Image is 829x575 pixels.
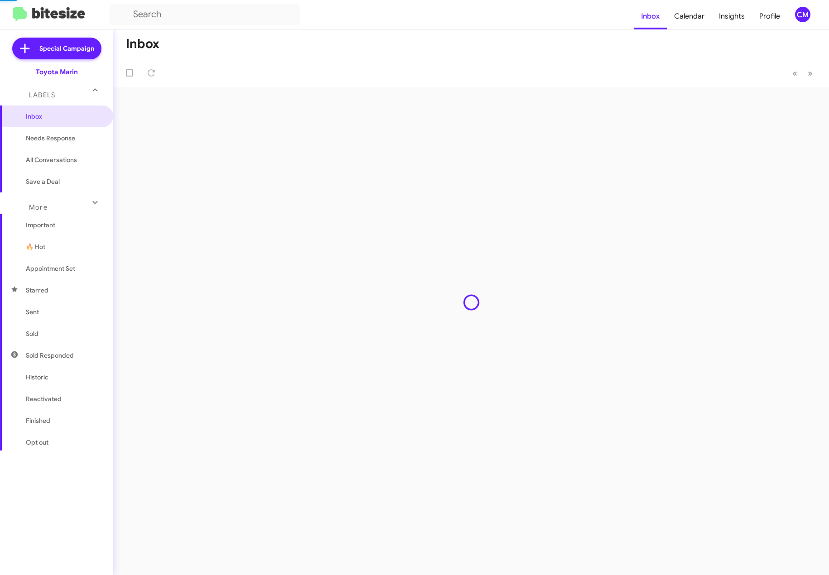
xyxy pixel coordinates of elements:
[787,7,819,22] button: CM
[26,220,103,230] span: Important
[36,67,78,77] div: Toyota Marin
[795,7,810,22] div: CM
[39,44,94,53] span: Special Campaign
[787,64,803,82] button: Previous
[26,307,39,316] span: Sent
[712,3,752,29] a: Insights
[26,351,74,360] span: Sold Responded
[29,203,48,211] span: More
[26,416,50,425] span: Finished
[26,177,60,186] span: Save a Deal
[26,329,38,338] span: Sold
[802,64,818,82] button: Next
[634,3,667,29] a: Inbox
[26,134,103,143] span: Needs Response
[26,373,48,382] span: Historic
[26,264,75,273] span: Appointment Set
[752,3,787,29] a: Profile
[792,67,797,79] span: «
[12,38,101,59] a: Special Campaign
[667,3,712,29] a: Calendar
[29,91,55,99] span: Labels
[126,37,159,51] h1: Inbox
[26,286,48,295] span: Starred
[808,67,813,79] span: »
[787,64,818,82] nav: Page navigation example
[26,155,77,164] span: All Conversations
[110,4,300,25] input: Search
[26,242,45,251] span: 🔥 Hot
[26,438,48,447] span: Opt out
[26,112,103,121] span: Inbox
[26,394,62,403] span: Reactivated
